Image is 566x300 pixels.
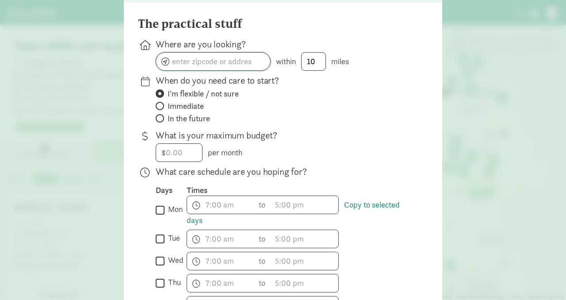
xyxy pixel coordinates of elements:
label: mon [164,204,183,215]
p: When do you need care to start? [156,74,414,87]
input: 7:00 am [187,252,254,270]
span: Immediate [168,101,204,112]
input: 7:00 am [187,196,254,214]
span: to [259,233,267,245]
span: to [259,277,267,289]
input: 5:00 pm [271,252,338,270]
label: thu [164,277,181,288]
span: to [259,255,267,267]
p: What is your maximum budget? [156,129,414,142]
input: 5:00 pm [271,196,338,214]
span: per month [208,147,242,158]
div: Days [156,185,187,196]
input: 5:00 pm [271,230,338,248]
a: Copy to selected days [187,200,400,225]
span: In the future [168,113,210,124]
input: 0.00 [156,144,202,162]
p: Where are you looking? [156,38,414,50]
label: tue [164,233,180,243]
input: 7:00 am [187,274,254,292]
p: What care schedule are you hoping for? [156,165,414,178]
input: 5:00 pm [271,274,338,292]
input: enter zipcode or address [156,53,270,70]
input: 7:00 am [187,230,254,248]
div: Times [187,185,414,196]
span: to [259,199,267,211]
span: I'm flexible / not sure [168,88,239,99]
span: miles [331,56,349,66]
label: wed [164,255,184,265]
span: within [276,56,296,66]
h4: The practical stuff [138,17,242,31]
